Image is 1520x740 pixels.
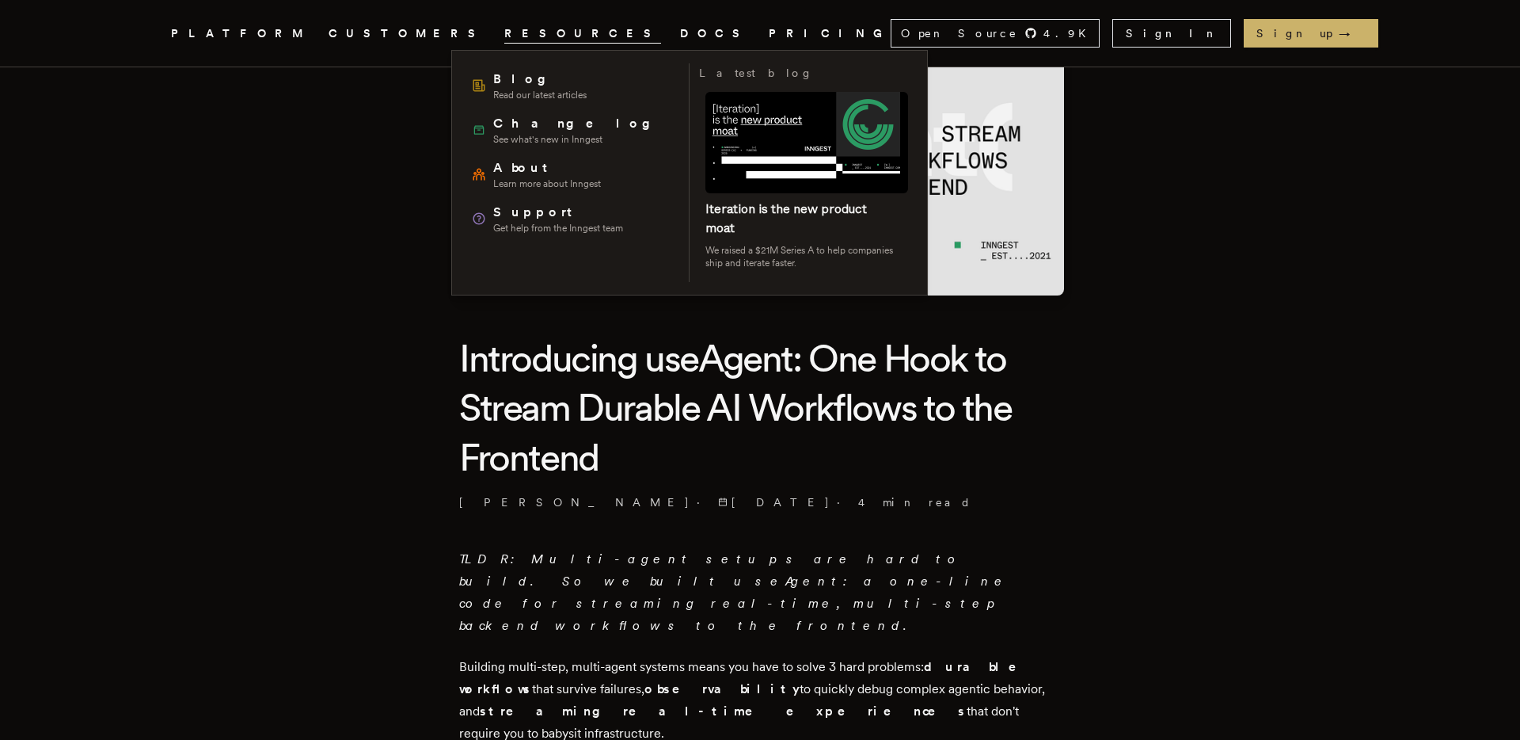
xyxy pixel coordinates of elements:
[680,24,750,44] a: DOCS
[1244,19,1378,48] a: Sign up
[465,152,679,196] a: AboutLearn more about Inngest
[858,494,971,510] span: 4 min read
[493,114,662,133] span: Changelog
[718,494,830,510] span: [DATE]
[465,196,679,241] a: SupportGet help from the Inngest team
[493,203,623,222] span: Support
[480,704,967,719] strong: streaming real-time experiences
[459,494,690,510] a: [PERSON_NAME]
[465,108,679,152] a: ChangelogSee what's new in Inngest
[493,177,601,190] span: Learn more about Inngest
[1112,19,1231,48] a: Sign In
[493,133,662,146] span: See what's new in Inngest
[699,63,813,82] h3: Latest blog
[171,24,310,44] button: PLATFORM
[459,334,1061,482] h1: Introducing useAgent: One Hook to Stream Durable AI Workflows to the Frontend
[493,70,587,89] span: Blog
[459,494,1061,510] p: · ·
[459,551,1009,633] em: TLDR: Multi-agent setups are hard to build. So we built useAgent: a one-line code for streaming r...
[504,24,661,44] button: RESOURCES
[1339,25,1366,41] span: →
[329,24,485,44] a: CUSTOMERS
[493,158,601,177] span: About
[901,25,1018,41] span: Open Source
[705,201,867,235] a: Iteration is the new product moat
[644,681,800,696] strong: observability
[465,63,679,108] a: BlogRead our latest articles
[1043,25,1096,41] span: 4.9 K
[769,24,891,44] a: PRICING
[493,222,623,235] span: Get help from the Inngest team
[493,89,587,101] span: Read our latest articles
